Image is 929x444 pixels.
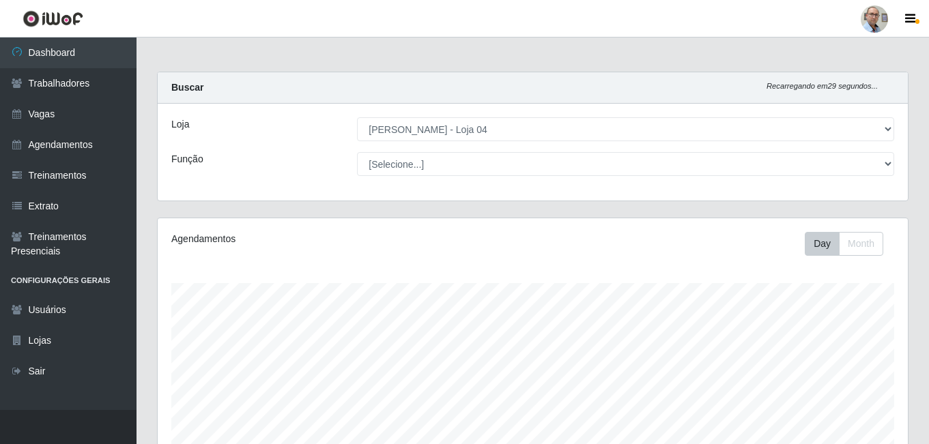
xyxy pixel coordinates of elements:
[767,82,878,90] i: Recarregando em 29 segundos...
[805,232,894,256] div: Toolbar with button groups
[171,152,203,166] label: Função
[839,232,883,256] button: Month
[805,232,883,256] div: First group
[805,232,840,256] button: Day
[171,117,189,132] label: Loja
[171,232,461,246] div: Agendamentos
[171,82,203,93] strong: Buscar
[23,10,83,27] img: CoreUI Logo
